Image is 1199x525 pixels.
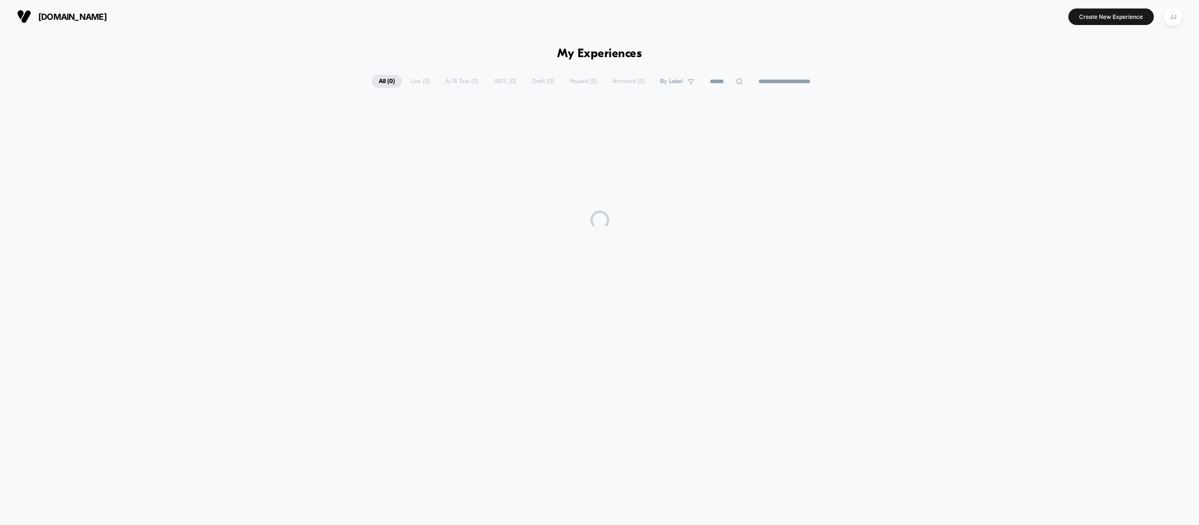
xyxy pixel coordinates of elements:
button: JJ [1161,7,1185,26]
img: Visually logo [17,9,31,24]
button: [DOMAIN_NAME] [14,9,110,24]
button: Create New Experience [1068,8,1154,25]
div: JJ [1164,8,1182,26]
span: By Label [660,78,683,85]
h1: My Experiences [557,47,642,61]
span: [DOMAIN_NAME] [38,12,107,22]
span: All ( 0 ) [372,75,402,88]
